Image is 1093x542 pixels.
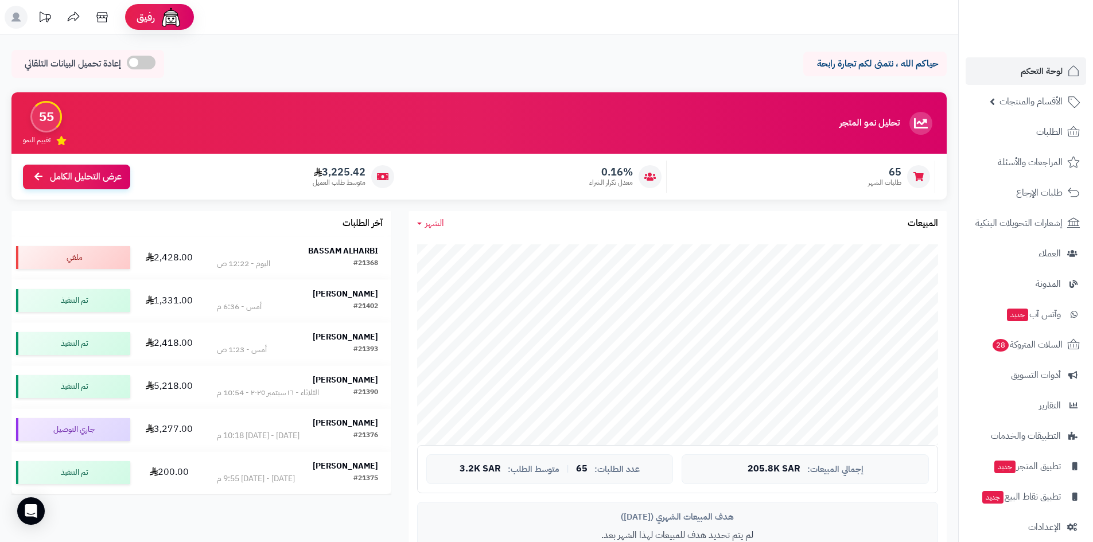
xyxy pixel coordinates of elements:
[994,461,1016,473] span: جديد
[353,473,378,485] div: #21375
[999,93,1063,110] span: الأقسام والمنتجات
[868,178,901,188] span: طلبات الشهر
[353,301,378,313] div: #21402
[966,270,1086,298] a: المدونة
[975,215,1063,231] span: إشعارات التحويلات البنكية
[353,344,378,356] div: #21393
[1028,519,1061,535] span: الإعدادات
[217,301,262,313] div: أمس - 6:36 م
[993,458,1061,474] span: تطبيق المتجر
[217,387,319,399] div: الثلاثاء - ١٦ سبتمبر ٢٠٢٥ - 10:54 م
[426,511,929,523] div: هدف المبيعات الشهري ([DATE])
[1016,185,1063,201] span: طلبات الإرجاع
[417,217,444,230] a: الشهر
[353,430,378,442] div: #21376
[1007,309,1028,321] span: جديد
[313,166,365,178] span: 3,225.42
[966,513,1086,541] a: الإعدادات
[966,179,1086,206] a: طلبات الإرجاع
[1039,397,1061,414] span: التقارير
[966,331,1086,358] a: السلات المتروكة28
[966,209,1086,237] a: إشعارات التحويلات البنكية
[16,246,130,269] div: ملغي
[217,344,267,356] div: أمس - 1:23 ص
[160,6,182,29] img: ai-face.png
[135,451,204,494] td: 200.00
[966,392,1086,419] a: التقارير
[991,337,1063,353] span: السلات المتروكة
[589,178,633,188] span: معدل تكرار الشراء
[16,332,130,355] div: تم التنفيذ
[217,430,299,442] div: [DATE] - [DATE] 10:18 م
[966,422,1086,450] a: التطبيقات والخدمات
[50,170,122,184] span: عرض التحليل الكامل
[135,236,204,279] td: 2,428.00
[1006,306,1061,322] span: وآتس آب
[343,219,383,229] h3: آخر الطلبات
[217,473,295,485] div: [DATE] - [DATE] 9:55 م
[966,453,1086,480] a: تطبيق المتجرجديد
[839,118,900,128] h3: تحليل نمو المتجر
[135,322,204,365] td: 2,418.00
[1036,276,1061,292] span: المدونة
[966,149,1086,176] a: المراجعات والأسئلة
[353,258,378,270] div: #21368
[966,57,1086,85] a: لوحة التحكم
[998,154,1063,170] span: المراجعات والأسئلة
[868,166,901,178] span: 65
[966,483,1086,510] a: تطبيق نقاط البيعجديد
[313,178,365,188] span: متوسط طلب العميل
[135,365,204,408] td: 5,218.00
[1011,367,1061,383] span: أدوات التسويق
[576,464,588,474] span: 65
[23,135,50,145] span: تقييم النمو
[353,387,378,399] div: #21390
[16,375,130,398] div: تم التنفيذ
[313,331,378,343] strong: [PERSON_NAME]
[16,418,130,441] div: جاري التوصيل
[135,279,204,322] td: 1,331.00
[308,245,378,257] strong: BASSAM ALHARBI
[966,118,1086,146] a: الطلبات
[16,461,130,484] div: تم التنفيذ
[566,465,569,473] span: |
[807,465,863,474] span: إجمالي المبيعات:
[908,219,938,229] h3: المبيعات
[313,460,378,472] strong: [PERSON_NAME]
[460,464,501,474] span: 3.2K SAR
[508,465,559,474] span: متوسط الطلب:
[217,258,270,270] div: اليوم - 12:22 ص
[23,165,130,189] a: عرض التحليل الكامل
[137,10,155,24] span: رفيق
[1015,32,1082,56] img: logo-2.png
[993,339,1009,352] span: 28
[17,497,45,525] div: Open Intercom Messenger
[1036,124,1063,140] span: الطلبات
[981,489,1061,505] span: تطبيق نقاط البيع
[966,361,1086,389] a: أدوات التسويق
[25,57,121,71] span: إعادة تحميل البيانات التلقائي
[313,374,378,386] strong: [PERSON_NAME]
[16,289,130,312] div: تم التنفيذ
[1021,63,1063,79] span: لوحة التحكم
[313,288,378,300] strong: [PERSON_NAME]
[594,465,640,474] span: عدد الطلبات:
[425,216,444,230] span: الشهر
[313,417,378,429] strong: [PERSON_NAME]
[812,57,938,71] p: حياكم الله ، نتمنى لكم تجارة رابحة
[966,301,1086,328] a: وآتس آبجديد
[135,408,204,451] td: 3,277.00
[426,529,929,542] p: لم يتم تحديد هدف للمبيعات لهذا الشهر بعد.
[1038,245,1061,262] span: العملاء
[966,240,1086,267] a: العملاء
[30,6,59,32] a: تحديثات المنصة
[991,428,1061,444] span: التطبيقات والخدمات
[589,166,633,178] span: 0.16%
[748,464,800,474] span: 205.8K SAR
[982,491,1003,504] span: جديد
